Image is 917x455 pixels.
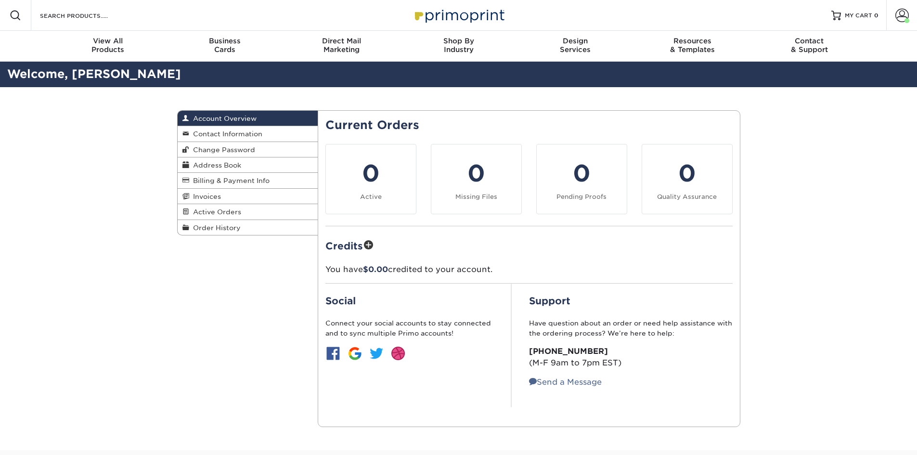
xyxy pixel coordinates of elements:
[657,193,717,200] small: Quality Assurance
[50,37,167,54] div: Products
[634,37,751,45] span: Resources
[189,208,241,216] span: Active Orders
[648,156,726,191] div: 0
[189,161,241,169] span: Address Book
[874,12,878,19] span: 0
[536,144,627,214] a: 0 Pending Proofs
[455,193,497,200] small: Missing Files
[556,193,607,200] small: Pending Proofs
[751,37,868,45] span: Contact
[178,189,318,204] a: Invoices
[437,156,516,191] div: 0
[845,12,872,20] span: MY CART
[50,37,167,45] span: View All
[634,37,751,54] div: & Templates
[178,142,318,157] a: Change Password
[166,31,283,62] a: BusinessCards
[400,31,517,62] a: Shop ByIndustry
[751,37,868,54] div: & Support
[325,144,416,214] a: 0 Active
[529,347,608,356] strong: [PHONE_NUMBER]
[517,37,634,45] span: Design
[325,264,733,275] p: You have credited to your account.
[50,31,167,62] a: View AllProducts
[39,10,133,21] input: SEARCH PRODUCTS.....
[189,177,270,184] span: Billing & Payment Info
[189,146,255,154] span: Change Password
[634,31,751,62] a: Resources& Templates
[283,37,400,54] div: Marketing
[332,156,410,191] div: 0
[529,295,733,307] h2: Support
[751,31,868,62] a: Contact& Support
[189,115,257,122] span: Account Overview
[325,346,341,361] img: btn-facebook.jpg
[411,5,507,26] img: Primoprint
[166,37,283,45] span: Business
[369,346,384,361] img: btn-twitter.jpg
[325,118,733,132] h2: Current Orders
[325,238,733,253] h2: Credits
[363,265,388,274] span: $0.00
[529,318,733,338] p: Have question about an order or need help assistance with the ordering process? We’re here to help:
[178,126,318,142] a: Contact Information
[347,346,362,361] img: btn-google.jpg
[283,31,400,62] a: Direct MailMarketing
[400,37,517,45] span: Shop By
[178,173,318,188] a: Billing & Payment Info
[542,156,621,191] div: 0
[189,130,262,138] span: Contact Information
[529,377,602,387] a: Send a Message
[390,346,406,361] img: btn-dribbble.jpg
[642,144,733,214] a: 0 Quality Assurance
[283,37,400,45] span: Direct Mail
[178,157,318,173] a: Address Book
[166,37,283,54] div: Cards
[178,111,318,126] a: Account Overview
[431,144,522,214] a: 0 Missing Files
[325,318,494,338] p: Connect your social accounts to stay connected and to sync multiple Primo accounts!
[360,193,382,200] small: Active
[189,224,241,232] span: Order History
[178,204,318,220] a: Active Orders
[325,295,494,307] h2: Social
[517,31,634,62] a: DesignServices
[529,346,733,369] p: (M-F 9am to 7pm EST)
[189,193,221,200] span: Invoices
[400,37,517,54] div: Industry
[178,220,318,235] a: Order History
[517,37,634,54] div: Services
